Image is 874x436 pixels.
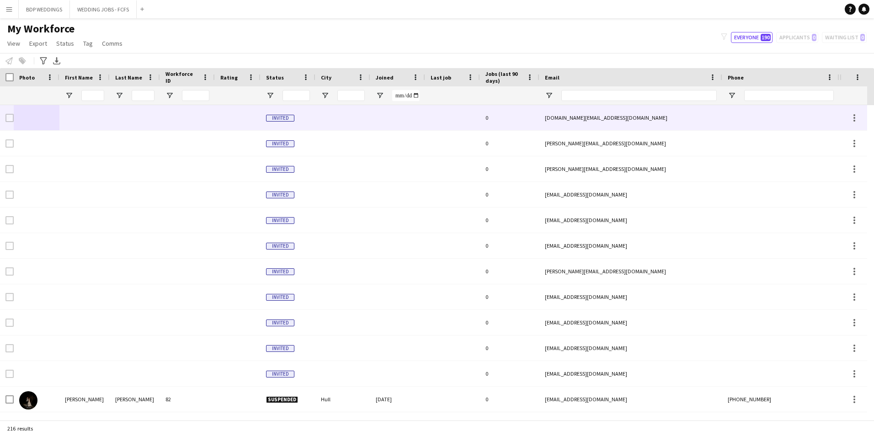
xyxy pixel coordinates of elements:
[266,191,294,198] span: Invited
[98,37,126,49] a: Comms
[376,91,384,100] button: Open Filter Menu
[266,268,294,275] span: Invited
[266,115,294,122] span: Invited
[5,319,14,327] input: Row Selection is disabled for this row (unchecked)
[65,74,93,81] span: First Name
[539,182,722,207] div: [EMAIL_ADDRESS][DOMAIN_NAME]
[182,90,209,101] input: Workforce ID Filter Input
[51,55,62,66] app-action-btn: Export XLSX
[115,91,123,100] button: Open Filter Menu
[5,216,14,224] input: Row Selection is disabled for this row (unchecked)
[480,387,539,412] div: 0
[53,37,78,49] a: Status
[561,90,717,101] input: Email Filter Input
[545,74,560,81] span: Email
[315,387,370,412] div: Hull
[266,140,294,147] span: Invited
[26,37,51,49] a: Export
[132,90,155,101] input: Last Name Filter Input
[266,319,294,326] span: Invited
[19,74,35,81] span: Photo
[282,90,310,101] input: Status Filter Input
[220,74,238,81] span: Rating
[321,91,329,100] button: Open Filter Menu
[19,0,70,18] button: BDP WEDDINGS
[7,39,20,48] span: View
[480,105,539,130] div: 0
[5,114,14,122] input: Row Selection is disabled for this row (unchecked)
[761,34,771,41] span: 190
[266,396,298,403] span: Suspended
[266,217,294,224] span: Invited
[5,165,14,173] input: Row Selection is disabled for this row (unchecked)
[539,156,722,181] div: [PERSON_NAME][EMAIL_ADDRESS][DOMAIN_NAME]
[539,131,722,156] div: [PERSON_NAME][EMAIL_ADDRESS][DOMAIN_NAME]
[485,70,523,84] span: Jobs (last 90 days)
[539,361,722,386] div: [EMAIL_ADDRESS][DOMAIN_NAME]
[19,391,37,409] img: Aaron Morris
[81,90,104,101] input: First Name Filter Input
[728,74,744,81] span: Phone
[266,166,294,173] span: Invited
[480,207,539,233] div: 0
[337,90,365,101] input: City Filter Input
[539,207,722,233] div: [EMAIL_ADDRESS][DOMAIN_NAME]
[539,259,722,284] div: [PERSON_NAME][EMAIL_ADDRESS][DOMAIN_NAME]
[431,74,451,81] span: Last job
[545,91,553,100] button: Open Filter Menu
[480,335,539,361] div: 0
[83,39,93,48] span: Tag
[722,387,839,412] div: [PHONE_NUMBER]
[266,243,294,250] span: Invited
[5,370,14,378] input: Row Selection is disabled for this row (unchecked)
[728,91,736,100] button: Open Filter Menu
[480,361,539,386] div: 0
[102,39,123,48] span: Comms
[731,32,773,43] button: Everyone190
[7,22,75,36] span: My Workforce
[266,345,294,352] span: Invited
[59,387,110,412] div: [PERSON_NAME]
[5,344,14,352] input: Row Selection is disabled for this row (unchecked)
[480,156,539,181] div: 0
[80,37,96,49] a: Tag
[5,139,14,148] input: Row Selection is disabled for this row (unchecked)
[480,233,539,258] div: 0
[110,387,160,412] div: [PERSON_NAME]
[376,74,394,81] span: Joined
[744,90,834,101] input: Phone Filter Input
[370,387,425,412] div: [DATE]
[266,91,274,100] button: Open Filter Menu
[5,242,14,250] input: Row Selection is disabled for this row (unchecked)
[480,182,539,207] div: 0
[160,387,215,412] div: 82
[165,91,174,100] button: Open Filter Menu
[321,74,331,81] span: City
[539,105,722,130] div: [DOMAIN_NAME][EMAIL_ADDRESS][DOMAIN_NAME]
[392,90,420,101] input: Joined Filter Input
[539,284,722,309] div: [EMAIL_ADDRESS][DOMAIN_NAME]
[539,387,722,412] div: [EMAIL_ADDRESS][DOMAIN_NAME]
[5,293,14,301] input: Row Selection is disabled for this row (unchecked)
[539,335,722,361] div: [EMAIL_ADDRESS][DOMAIN_NAME]
[115,74,142,81] span: Last Name
[165,70,198,84] span: Workforce ID
[266,74,284,81] span: Status
[29,39,47,48] span: Export
[38,55,49,66] app-action-btn: Advanced filters
[4,37,24,49] a: View
[70,0,137,18] button: WEDDING JOBS - FCFS
[539,233,722,258] div: [EMAIL_ADDRESS][DOMAIN_NAME]
[539,310,722,335] div: [EMAIL_ADDRESS][DOMAIN_NAME]
[480,259,539,284] div: 0
[266,294,294,301] span: Invited
[5,267,14,276] input: Row Selection is disabled for this row (unchecked)
[56,39,74,48] span: Status
[480,131,539,156] div: 0
[266,371,294,378] span: Invited
[5,191,14,199] input: Row Selection is disabled for this row (unchecked)
[480,310,539,335] div: 0
[65,91,73,100] button: Open Filter Menu
[480,284,539,309] div: 0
